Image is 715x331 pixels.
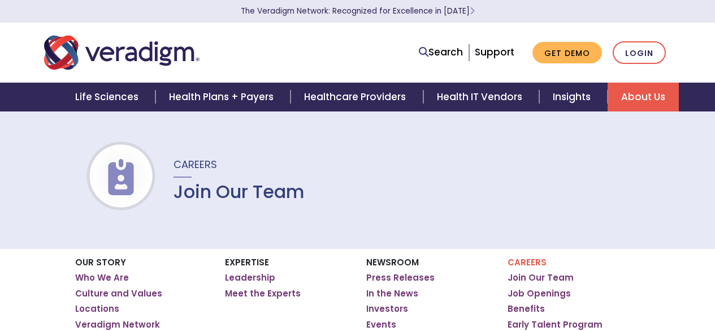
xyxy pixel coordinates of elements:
a: Health IT Vendors [423,83,539,111]
a: Events [366,319,396,330]
a: Locations [75,303,119,315]
a: Early Talent Program [508,319,603,330]
a: Culture and Values [75,288,162,299]
a: Get Demo [532,42,602,64]
span: Careers [174,157,217,171]
a: Who We Are [75,272,129,283]
a: About Us [608,83,679,111]
h1: Join Our Team [174,181,305,203]
a: Health Plans + Payers [155,83,291,111]
a: Benefits [508,303,545,315]
a: Investors [366,303,408,315]
a: Insights [539,83,608,111]
img: Veradigm logo [44,34,200,71]
a: The Veradigm Network: Recognized for Excellence in [DATE]Learn More [241,6,475,16]
a: Support [475,45,514,59]
a: Press Releases [366,272,435,283]
a: Meet the Experts [225,288,301,299]
a: Veradigm Network [75,319,160,330]
a: Healthcare Providers [291,83,423,111]
a: Life Sciences [62,83,155,111]
a: Search [419,45,463,60]
a: Leadership [225,272,275,283]
a: Login [613,41,666,65]
a: In the News [366,288,418,299]
a: Join Our Team [508,272,574,283]
a: Job Openings [508,288,571,299]
span: Learn More [470,6,475,16]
